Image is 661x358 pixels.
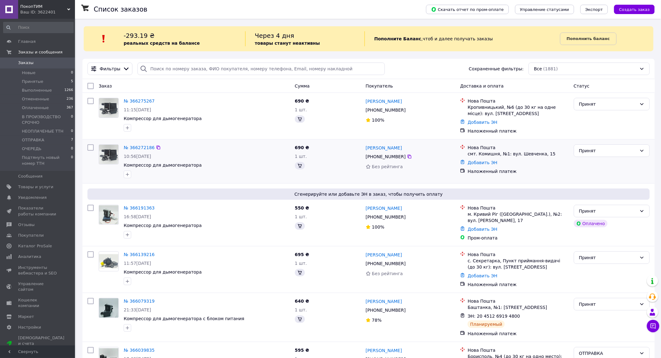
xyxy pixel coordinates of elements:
[22,155,71,166] span: Подтянуть новый номер ТТН
[295,307,307,312] span: 1 шт.
[124,98,155,103] a: № 366275267
[124,299,155,304] a: № 366079319
[365,213,407,221] div: [PHONE_NUMBER]
[372,118,385,123] span: 100%
[18,314,34,320] span: Маркет
[468,281,569,288] div: Наложенный платеж
[468,304,569,310] div: Баштанка, №1: [STREET_ADDRESS]
[18,233,44,238] span: Покупатели
[255,32,294,39] span: Через 4 дня
[18,254,41,260] span: Аналитика
[647,320,659,332] button: Чат с покупателем
[99,251,119,271] a: Фото товару
[71,114,73,125] span: 0
[124,214,151,219] span: 16:58[DATE]
[468,144,569,151] div: Нова Пошта
[579,350,637,357] div: ОТПРАВКА
[366,145,402,151] a: [PERSON_NAME]
[124,163,202,168] a: Компрессор для дымогенератора
[366,252,402,258] a: [PERSON_NAME]
[579,254,637,261] div: Принят
[124,41,200,46] b: реальных средств на балансе
[365,106,407,114] div: [PHONE_NUMBER]
[366,205,402,211] a: [PERSON_NAME]
[468,258,569,270] div: с. Секретарка, Пункт приймання-видачі (до 30 кг): вул. [STREET_ADDRESS]
[18,222,35,228] span: Отзывы
[137,63,385,75] input: Поиск по номеру заказа, ФИО покупателя, номеру телефона, Email, номеру накладной
[99,145,118,164] img: Фото товару
[124,252,155,257] a: № 366139216
[460,83,504,88] span: Доставка и оплата
[468,205,569,211] div: Нова Пошта
[18,265,58,276] span: Инструменты вебмастера и SEO
[18,205,58,217] span: Показатели работы компании
[71,137,73,143] span: 7
[365,259,407,268] div: [PHONE_NUMBER]
[71,146,73,152] span: 0
[71,79,73,84] span: 5
[99,98,118,118] img: Фото товару
[18,195,47,200] span: Уведомления
[366,347,402,354] a: [PERSON_NAME]
[22,105,49,111] span: Оплаченные
[295,83,310,88] span: Сумма
[295,154,307,159] span: 1 шт.
[255,41,320,46] b: товары станут неактивны
[99,34,108,43] img: :exclamation:
[365,31,560,46] div: , чтоб и далее получать заказы
[124,116,202,121] a: Компрессор для дымогенератора
[18,49,62,55] span: Заказы и сообщения
[18,174,42,179] span: Сообщения
[18,60,33,66] span: Заказы
[468,104,569,117] div: Кропивницький, №6 (до 30 кг на одне місце): вул. [STREET_ADDRESS]
[468,251,569,258] div: Нова Пошта
[99,83,112,88] span: Заказ
[18,39,36,44] span: Главная
[468,235,569,241] div: Пром-оплата
[579,208,637,214] div: Принят
[468,320,505,328] div: Планируемый
[22,70,36,76] span: Новые
[124,154,151,159] span: 10:56[DATE]
[365,306,407,315] div: [PHONE_NUMBER]
[574,220,608,227] div: Оплачено
[99,205,118,224] img: Фото товару
[124,270,202,275] a: Компрессор для дымогенератора
[3,22,74,33] input: Поиск
[579,101,637,108] div: Принят
[124,316,244,321] a: Компрессор для дымогенератора с блоком питания
[99,144,119,164] a: Фото товару
[619,7,650,12] span: Создать заказ
[124,261,151,266] span: 11:57[DATE]
[124,107,151,112] span: 11:15[DATE]
[20,4,67,9] span: ПокопТИМ
[372,164,403,169] span: Без рейтинга
[295,205,309,210] span: 550 ₴
[567,36,610,41] b: Пополнить баланс
[372,318,382,323] span: 78%
[574,83,590,88] span: Статус
[67,105,73,111] span: 367
[64,88,73,93] span: 1266
[295,348,309,353] span: 595 ₴
[124,223,202,228] a: Компрессор для дымогенератора
[468,120,497,125] a: Добавить ЭН
[560,33,616,45] a: Пополнить баланс
[366,98,402,104] a: [PERSON_NAME]
[468,330,569,337] div: Наложенный платеж
[579,147,637,154] div: Принят
[295,145,309,150] span: 690 ₴
[18,297,58,309] span: Кошелек компании
[124,205,155,210] a: № 366191363
[22,88,52,93] span: Выполненные
[99,98,119,118] a: Фото товару
[99,205,119,225] a: Фото товару
[20,9,75,15] div: Ваш ID: 3622401
[608,7,655,12] a: Создать заказ
[468,314,520,319] span: ЭН: 20 4512 6919 4800
[426,5,509,14] button: Скачать отчет по пром-оплате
